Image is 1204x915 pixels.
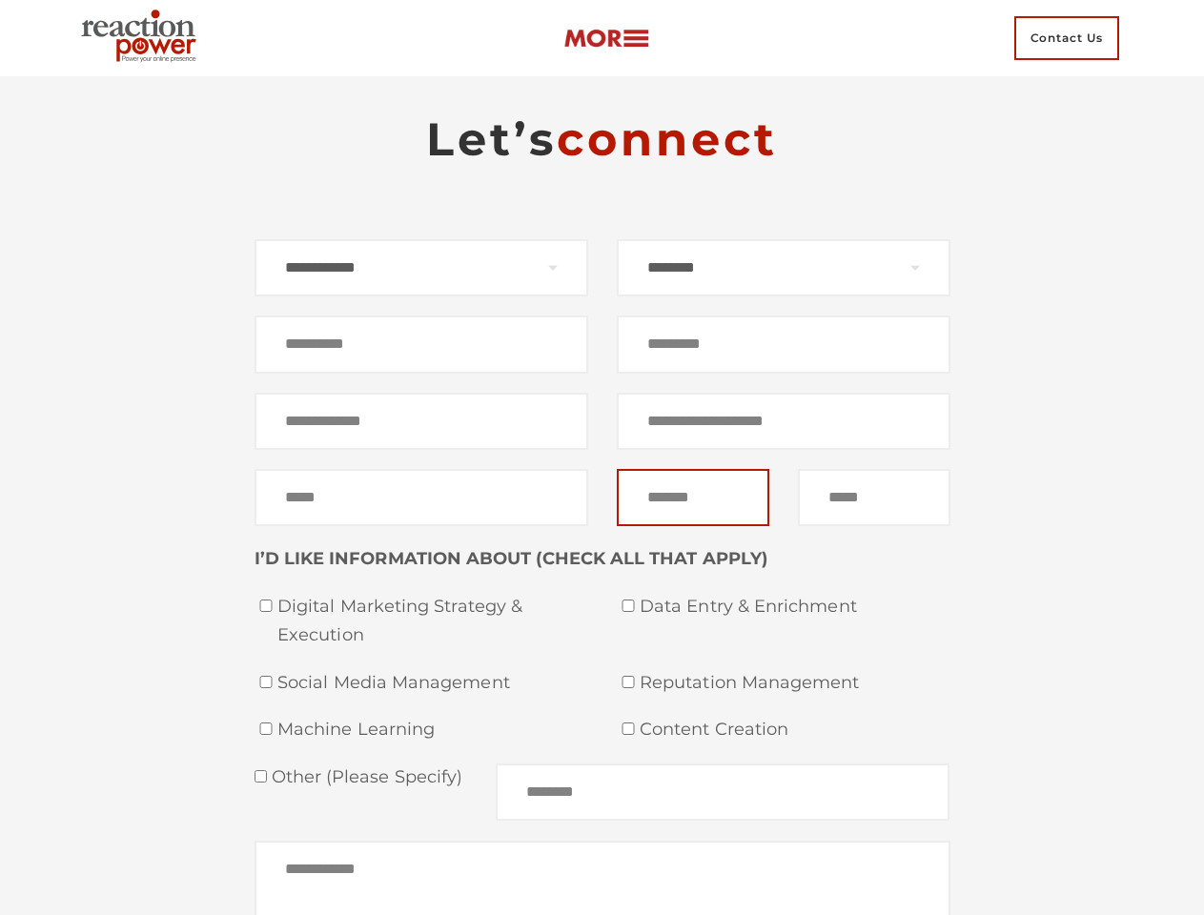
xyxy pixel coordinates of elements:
[640,593,950,621] span: Data Entry & Enrichment
[277,669,588,698] span: Social Media Management
[640,669,950,698] span: Reputation Management
[267,766,463,787] span: Other (please specify)
[563,28,649,50] img: more-btn.png
[640,716,950,744] span: Content Creation
[557,112,778,167] span: connect
[255,548,768,569] strong: I’D LIKE INFORMATION ABOUT (CHECK ALL THAT APPLY)
[1014,16,1119,60] span: Contact Us
[73,4,212,72] img: Executive Branding | Personal Branding Agency
[255,111,950,168] h2: Let’s
[277,716,588,744] span: Machine Learning
[277,593,588,649] span: Digital Marketing Strategy & Execution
